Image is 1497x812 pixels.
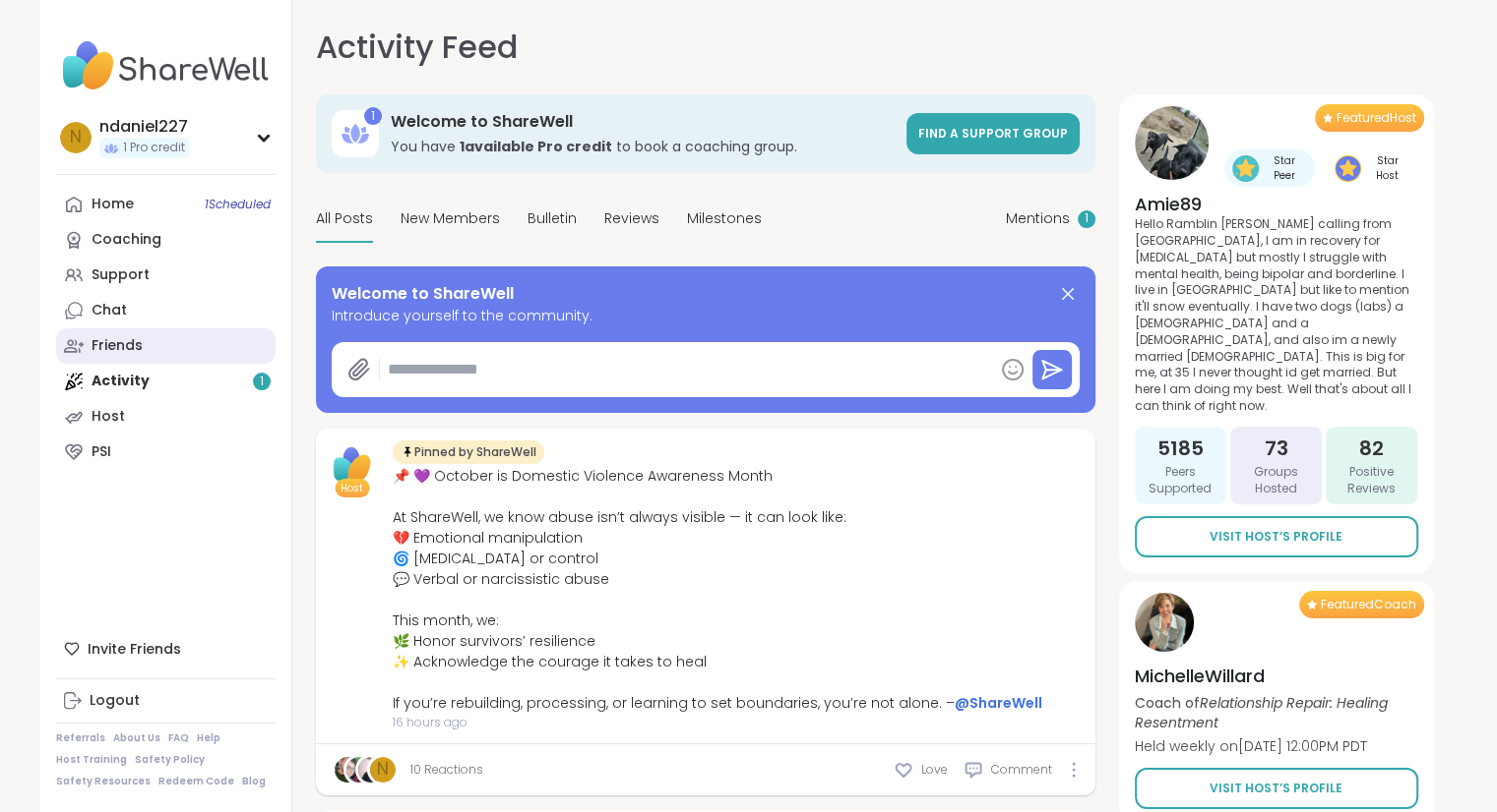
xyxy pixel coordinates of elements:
[1334,464,1409,497] span: Positive Reviews
[1238,464,1314,497] span: Groups Hosted
[56,258,276,293] a: Support
[1135,106,1209,180] img: Amie89
[56,328,276,364] a: Friends
[1135,768,1418,809] a: Visit Host’s Profile
[316,208,373,229] span: All Posts
[56,435,276,470] a: PSI
[1359,435,1384,462] span: 82
[56,222,276,258] a: Coaching
[918,125,1068,142] span: Find a support group
[1263,153,1307,183] span: Star Peer
[391,137,895,156] h3: You have to book a coaching group.
[1210,528,1342,546] span: Visit Host’s Profile
[906,113,1080,154] a: Find a support group
[92,230,161,250] div: Coaching
[1337,110,1416,126] span: Featured Host
[1210,780,1342,797] span: Visit Host’s Profile
[1135,664,1418,688] h4: MichelleWillard
[92,336,143,356] div: Friends
[1335,155,1361,182] img: Star Host
[1365,153,1410,183] span: Star Host
[364,107,382,125] div: 1
[377,757,389,783] span: N
[1135,516,1418,557] a: Visit Host’s Profile
[921,761,948,779] span: Love
[1135,693,1388,732] i: Relationship Repair: Healing Resentment
[393,466,1042,714] div: 📌 💜 October is Domestic Violence Awareness Month At ShareWell, we know abuse isn’t always visible...
[123,140,185,156] span: 1 Pro credit
[332,282,514,306] span: Welcome to ShareWell
[92,301,127,320] div: Chat
[332,306,1080,326] span: Introduce yourself to the community.
[346,757,372,783] img: Kelldog23
[528,208,577,229] span: Bulletin
[92,195,134,214] div: Home
[56,31,276,100] img: ShareWell Nav Logo
[401,208,500,229] span: New Members
[1143,464,1218,497] span: Peers Supported
[1135,192,1418,216] h4: Amie89
[56,731,105,745] a: Referrals
[1135,736,1418,756] p: Held weekly on [DATE] 12:00PM PDT
[56,775,151,788] a: Safety Resources
[335,757,360,783] img: caidinedwards3
[955,693,1042,713] a: @ShareWell
[1321,597,1416,612] span: Featured Coach
[197,731,220,745] a: Help
[1085,210,1089,227] span: 1
[92,407,125,427] div: Host
[460,137,612,156] b: 1 available Pro credit
[1006,208,1070,229] span: Mentions
[358,757,384,783] img: Dave76
[135,753,205,767] a: Safety Policy
[393,440,544,464] div: Pinned by ShareWell
[56,399,276,435] a: Host
[158,775,234,788] a: Redeem Code
[70,125,82,150] span: n
[99,116,189,138] div: ndaniel227
[1232,155,1259,182] img: Star Peer
[1135,216,1418,415] p: Hello Ramblin [PERSON_NAME] calling from [GEOGRAPHIC_DATA], I am in recovery for [MEDICAL_DATA] b...
[90,691,140,711] div: Logout
[393,714,1042,731] span: 16 hours ago
[1157,435,1204,462] span: 5185
[1135,593,1194,652] img: MichelleWillard
[1135,693,1418,732] p: Coach of
[687,208,762,229] span: Milestones
[328,440,377,490] img: ShareWell
[92,442,111,462] div: PSI
[242,775,266,788] a: Blog
[1264,435,1287,462] span: 73
[56,683,276,719] a: Logout
[56,293,276,328] a: Chat
[341,481,363,495] span: Host
[113,731,160,745] a: About Us
[56,631,276,667] div: Invite Friends
[205,197,271,212] span: 1 Scheduled
[604,208,659,229] span: Reviews
[56,753,127,767] a: Host Training
[316,24,518,71] h1: Activity Feed
[56,187,276,222] a: Home1Scheduled
[168,731,189,745] a: FAQ
[391,111,895,133] h3: Welcome to ShareWell
[410,761,483,779] a: 10 Reactions
[991,761,1052,779] span: Comment
[92,265,150,285] div: Support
